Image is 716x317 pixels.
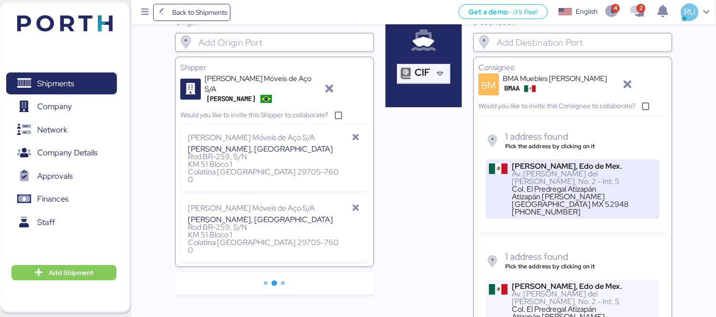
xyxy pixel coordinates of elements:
[37,123,67,137] span: Network
[478,62,667,73] div: Consignee
[172,7,227,18] span: Back to Shipments
[512,170,656,185] div: Av. [PERSON_NAME] del [PERSON_NAME], No. 2 - Int. 5
[512,208,656,216] div: [PHONE_NUMBER]
[11,265,116,280] button: Add Shipment
[505,142,595,150] span: Pick the address by clicking on it
[512,163,656,170] div: [PERSON_NAME], Edo de Mex.
[512,283,656,290] div: [PERSON_NAME], Edo de Mex.
[576,7,598,17] div: English
[505,262,595,270] span: Pick the address by clicking on it
[205,73,319,94] div: [PERSON_NAME] Móveis de Aço S/A
[188,216,361,224] div: [PERSON_NAME], [GEOGRAPHIC_DATA]
[684,6,695,18] span: RU
[188,161,361,168] div: KM 51 Bloco 1
[503,73,617,84] div: BMA Muebles [PERSON_NAME]
[6,72,117,94] a: Shipments
[188,168,361,176] div: Colatina [GEOGRAPHIC_DATA] 29705-760
[415,68,430,77] span: CIF
[197,37,370,48] input: Add Origin Port
[188,145,361,153] div: [PERSON_NAME], [GEOGRAPHIC_DATA]
[6,142,117,164] a: Company Details
[505,252,595,261] div: 1 address found
[482,78,496,92] span: BM
[6,188,117,210] a: Finances
[188,153,361,161] div: Rod BR-259, S/N
[188,246,361,254] div: 0
[37,146,97,160] span: Company Details
[188,231,361,239] div: KM 51 Bloco 1
[512,185,656,193] div: Col. El Predregal Atizapán
[512,306,656,313] div: Col. El Predregal Atizapán
[180,111,328,119] label: Would you like to invite this Shipper to collaborate?
[188,176,361,184] div: 0
[180,62,369,73] div: Shipper
[188,239,361,246] div: Colatina [GEOGRAPHIC_DATA] 29705-760
[37,215,55,229] span: Staff
[6,96,117,118] a: Company
[37,192,68,206] span: Finances
[6,211,117,233] a: Staff
[188,224,361,231] div: Rod BR-259, S/N
[37,100,72,113] span: Company
[6,165,117,187] a: Approvals
[37,77,74,91] span: Shipments
[512,290,656,306] div: Av. [PERSON_NAME] del [PERSON_NAME], No. 2 - Int. 5
[49,267,93,278] span: Add Shipment
[153,4,231,21] a: Back to Shipments
[188,203,315,214] div: [PERSON_NAME] Móveis de Aço S/A
[505,132,595,141] div: 1 address found
[37,169,73,183] span: Approvals
[512,193,656,208] div: Atizapán [PERSON_NAME] [GEOGRAPHIC_DATA] MX 52948
[137,4,153,20] button: Menu
[495,37,668,48] input: Add Destination Port
[478,102,635,110] label: Would you like to invite this Consignee to collaborate?
[6,119,117,141] a: Network
[188,132,315,143] div: [PERSON_NAME] Móveis de Aço S/A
